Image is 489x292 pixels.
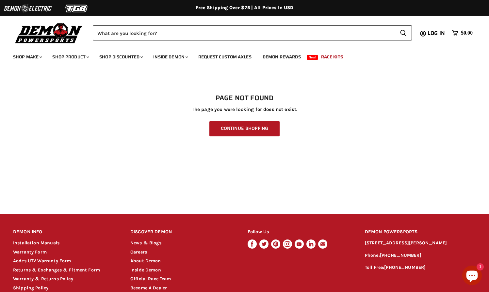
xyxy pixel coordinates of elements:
[13,249,47,255] a: Warranty Form
[425,30,449,36] a: Log in
[13,107,476,112] p: The page you were looking for does not exist.
[130,285,167,291] a: Become A Dealer
[130,240,161,246] a: News & Blogs
[8,48,471,64] ul: Main menu
[365,252,476,259] p: Phone:
[130,249,147,255] a: Careers
[258,50,306,64] a: Demon Rewards
[13,21,85,44] img: Demon Powersports
[13,276,73,282] a: Warranty & Returns Policy
[52,2,101,15] img: TGB Logo 2
[248,224,352,240] h2: Follow Us
[380,253,421,258] a: [PHONE_NUMBER]
[193,50,256,64] a: Request Custom Axles
[13,94,476,102] h1: Page not found
[316,50,348,64] a: Race Kits
[384,265,426,270] a: [PHONE_NUMBER]
[130,258,161,264] a: About Demon
[461,30,473,36] span: $0.00
[13,285,48,291] a: Shipping Policy
[13,267,100,273] a: Returns & Exchanges & Fitment Form
[365,264,476,271] p: Toll Free:
[47,50,93,64] a: Shop Product
[8,50,46,64] a: Shop Make
[130,276,171,282] a: Official Race Team
[13,240,59,246] a: Installation Manuals
[130,267,161,273] a: Inside Demon
[148,50,192,64] a: Inside Demon
[130,224,235,240] h2: DISCOVER DEMON
[365,239,476,247] p: [STREET_ADDRESS][PERSON_NAME]
[428,29,445,37] span: Log in
[365,224,476,240] h2: DEMON POWERSPORTS
[307,55,318,60] span: New!
[93,25,395,40] input: Search
[449,28,476,38] a: $0.00
[460,266,484,287] inbox-online-store-chat: Shopify online store chat
[13,224,118,240] h2: DEMON INFO
[94,50,147,64] a: Shop Discounted
[3,2,52,15] img: Demon Electric Logo 2
[13,258,71,264] a: Aodes UTV Warranty Form
[209,121,280,136] a: Continue Shopping
[93,25,412,40] form: Product
[395,25,412,40] button: Search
